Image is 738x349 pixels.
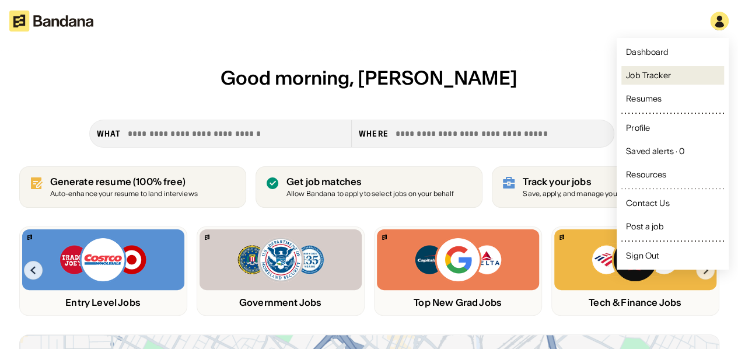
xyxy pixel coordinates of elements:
[382,235,387,240] img: Bandana logo
[492,166,719,208] a: Track your jobs Save, apply, and manage your jobs in one place
[626,252,659,260] div: Sign Out
[19,166,246,208] a: Generate resume (100% free)Auto-enhance your resume to land interviews
[22,297,184,308] div: Entry Level Jobs
[523,176,675,187] div: Track your jobs
[626,170,666,179] div: Resources
[621,217,724,236] a: Post a job
[696,261,715,280] img: Right Arrow
[97,128,121,139] div: what
[626,124,650,132] div: Profile
[621,142,724,160] a: Saved alerts · 0
[374,226,542,316] a: Bandana logoCapital One, Google, Delta logosTop New Grad Jobs
[626,71,671,79] div: Job Tracker
[9,11,93,32] img: Bandana logotype
[621,43,724,61] a: Dashboard
[621,66,724,85] a: Job Tracker
[19,226,187,316] a: Bandana logoTrader Joe’s, Costco, Target logosEntry Level Jobs
[591,236,679,283] img: Bank of America, Netflix, Microsoft logos
[621,89,724,108] a: Resumes
[197,226,365,316] a: Bandana logoFBI, DHS, MWRD logosGovernment Jobs
[621,165,724,184] a: Resources
[414,236,502,283] img: Capital One, Google, Delta logos
[50,190,198,198] div: Auto-enhance your resume to land interviews
[621,118,724,137] a: Profile
[377,297,539,308] div: Top New Grad Jobs
[551,226,719,316] a: Bandana logoBank of America, Netflix, Microsoft logosTech & Finance Jobs
[626,199,669,207] div: Contact Us
[286,190,454,198] div: Allow Bandana to apply to select jobs on your behalf
[24,261,43,280] img: Left Arrow
[59,236,148,283] img: Trader Joe’s, Costco, Target logos
[256,166,482,208] a: Get job matches Allow Bandana to apply to select jobs on your behalf
[626,147,684,155] div: Saved alerts · 0
[621,194,724,212] a: Contact Us
[523,190,675,198] div: Save, apply, and manage your jobs in one place
[626,48,669,56] div: Dashboard
[50,176,198,187] div: Generate resume
[133,176,186,187] span: (100% free)
[286,176,454,187] div: Get job matches
[27,235,32,240] img: Bandana logo
[200,297,362,308] div: Government Jobs
[626,95,662,103] div: Resumes
[359,128,389,139] div: Where
[221,66,517,90] span: Good morning, [PERSON_NAME]
[626,222,663,231] div: Post a job
[205,235,209,240] img: Bandana logo
[236,236,325,283] img: FBI, DHS, MWRD logos
[554,297,716,308] div: Tech & Finance Jobs
[559,235,564,240] img: Bandana logo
